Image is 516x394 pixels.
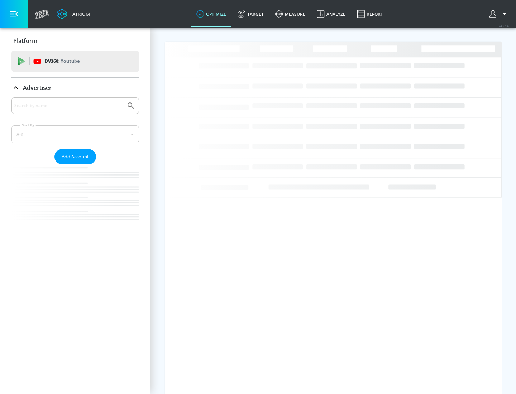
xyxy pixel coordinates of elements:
label: Sort By [20,123,36,128]
input: Search by name [14,101,123,110]
div: Advertiser [11,78,139,98]
a: Target [232,1,269,27]
div: DV360: Youtube [11,51,139,72]
a: optimize [191,1,232,27]
a: Atrium [57,9,90,19]
p: Youtube [61,57,80,65]
a: measure [269,1,311,27]
div: A-Z [11,125,139,143]
div: Atrium [70,11,90,17]
span: Add Account [62,153,89,161]
p: Advertiser [23,84,52,92]
a: Analyze [311,1,351,27]
p: DV360: [45,57,80,65]
button: Add Account [54,149,96,164]
div: Advertiser [11,97,139,234]
span: v 4.25.4 [499,24,509,28]
div: Platform [11,31,139,51]
a: Report [351,1,389,27]
p: Platform [13,37,37,45]
nav: list of Advertiser [11,164,139,234]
